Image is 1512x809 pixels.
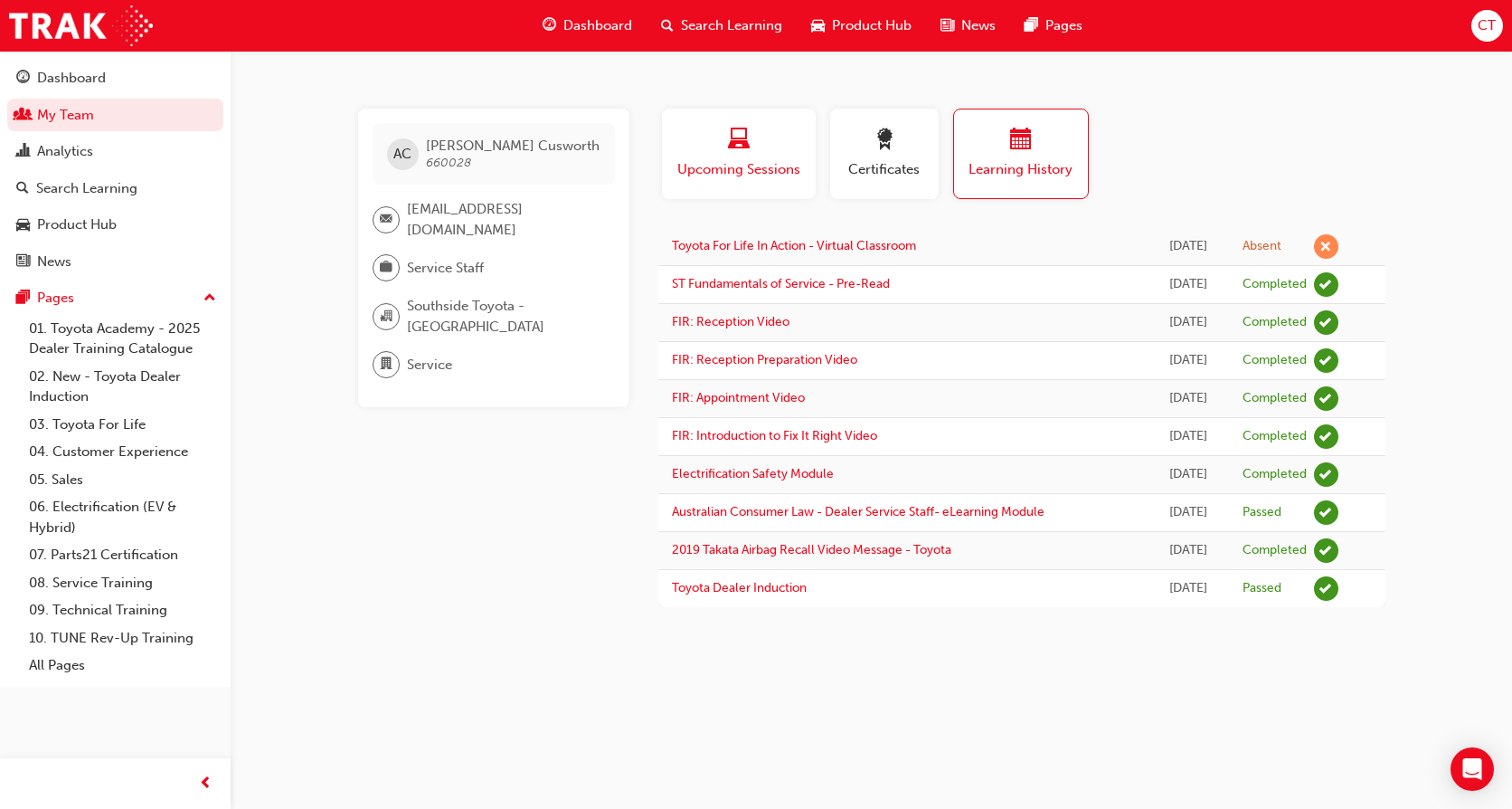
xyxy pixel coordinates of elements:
div: Passed [1243,580,1281,597]
span: guage-icon [543,14,556,37]
div: Search Learning [36,178,137,199]
span: search-icon [661,14,674,37]
div: Wed Jul 23 2025 13:23:05 GMT+1000 (Australian Eastern Standard Time) [1162,312,1214,333]
a: 2019 Takata Airbag Recall Video Message - Toyota [672,542,951,557]
span: briefcase-icon [380,256,392,280]
span: learningRecordVerb_COMPLETE-icon [1314,424,1338,449]
a: search-iconSearch Learning [647,7,797,44]
a: My Team [7,99,223,132]
span: chart-icon [16,144,30,160]
button: Learning History [953,109,1089,199]
span: AC [393,144,411,165]
span: CT [1478,15,1496,36]
a: Electrification Safety Module [672,466,834,481]
img: Trak [9,5,153,46]
div: Completed [1243,314,1307,331]
a: 08. Service Training [22,569,223,597]
a: Dashboard [7,62,223,95]
span: Product Hub [832,15,912,36]
span: car-icon [16,217,30,233]
span: learningRecordVerb_COMPLETE-icon [1314,386,1338,411]
a: 02. New - Toyota Dealer Induction [22,363,223,411]
a: car-iconProduct Hub [797,7,926,44]
a: Product Hub [7,208,223,242]
div: Wed Jul 23 2025 10:19:47 GMT+1000 (Australian Eastern Standard Time) [1162,502,1214,523]
span: Service Staff [407,258,484,279]
a: Toyota For Life In Action - Virtual Classroom [672,238,916,253]
a: All Pages [22,652,223,680]
div: Wed Jul 23 2025 13:12:36 GMT+1000 (Australian Eastern Standard Time) [1162,426,1214,447]
button: Certificates [830,109,939,199]
button: Pages [7,281,223,315]
span: learningRecordVerb_COMPLETE-icon [1314,310,1338,335]
a: Toyota Dealer Induction [672,580,807,595]
a: News [7,245,223,279]
button: CT [1471,10,1503,42]
div: Completed [1243,352,1307,369]
span: people-icon [16,108,30,124]
a: pages-iconPages [1010,7,1097,44]
a: 03. Toyota For Life [22,411,223,439]
div: Completed [1243,542,1307,559]
span: News [961,15,996,36]
span: news-icon [16,254,30,271]
a: 05. Sales [22,466,223,494]
div: Completed [1243,276,1307,293]
span: learningRecordVerb_ABSENT-icon [1314,234,1338,259]
span: learningRecordVerb_COMPLETE-icon [1314,272,1338,297]
span: search-icon [16,181,29,197]
a: FIR: Reception Preparation Video [672,352,857,367]
a: FIR: Reception Video [672,314,789,329]
a: news-iconNews [926,7,1010,44]
span: 660028 [426,155,471,170]
a: Analytics [7,135,223,168]
span: learningRecordVerb_PASS-icon [1314,576,1338,601]
a: 01. Toyota Academy - 2025 Dealer Training Catalogue [22,315,223,363]
span: laptop-icon [728,128,750,153]
a: Search Learning [7,172,223,205]
span: organisation-icon [380,305,392,328]
span: award-icon [874,128,895,153]
span: learningRecordVerb_COMPLETE-icon [1314,462,1338,487]
div: Dashboard [37,68,106,89]
span: [EMAIL_ADDRESS][DOMAIN_NAME] [407,199,600,240]
div: Product Hub [37,214,117,235]
span: department-icon [380,353,392,376]
span: car-icon [811,14,825,37]
span: learningRecordVerb_COMPLETE-icon [1314,348,1338,373]
div: Wed Jul 23 2025 13:15:14 GMT+1000 (Australian Eastern Standard Time) [1162,388,1214,409]
span: Certificates [844,159,925,180]
span: calendar-icon [1010,128,1032,153]
a: 09. Technical Training [22,596,223,624]
a: 07. Parts21 Certification [22,541,223,569]
span: Upcoming Sessions [676,159,802,180]
div: Wed Jul 23 2025 09:33:24 GMT+1000 (Australian Eastern Standard Time) [1162,540,1214,561]
span: pages-icon [16,290,30,307]
div: Absent [1243,238,1281,255]
a: guage-iconDashboard [528,7,647,44]
a: 04. Customer Experience [22,438,223,466]
div: Wed Jul 23 2025 13:59:02 GMT+1000 (Australian Eastern Standard Time) [1162,274,1214,295]
button: DashboardMy TeamAnalyticsSearch LearningProduct HubNews [7,58,223,281]
div: Analytics [37,141,93,162]
span: news-icon [940,14,954,37]
a: 06. Electrification (EV & Hybrid) [22,493,223,541]
div: Wed Jul 23 2025 12:30:56 GMT+1000 (Australian Eastern Standard Time) [1162,464,1214,485]
div: Passed [1243,504,1281,521]
span: Southside Toyota - [GEOGRAPHIC_DATA] [407,296,600,337]
div: Thu Sep 25 2025 09:00:00 GMT+1000 (Australian Eastern Standard Time) [1162,236,1214,257]
span: pages-icon [1025,14,1038,37]
span: Dashboard [563,15,632,36]
span: Service [407,355,452,376]
span: guage-icon [16,71,30,87]
a: FIR: Introduction to Fix It Right Video [672,428,877,443]
span: learningRecordVerb_PASS-icon [1314,500,1338,525]
div: Completed [1243,428,1307,445]
button: Upcoming Sessions [662,109,816,199]
span: Pages [1045,15,1082,36]
span: learningRecordVerb_COMPLETE-icon [1314,538,1338,563]
a: Australian Consumer Law - Dealer Service Staff- eLearning Module [672,504,1044,519]
span: up-icon [203,287,216,310]
a: 10. TUNE Rev-Up Training [22,624,223,652]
